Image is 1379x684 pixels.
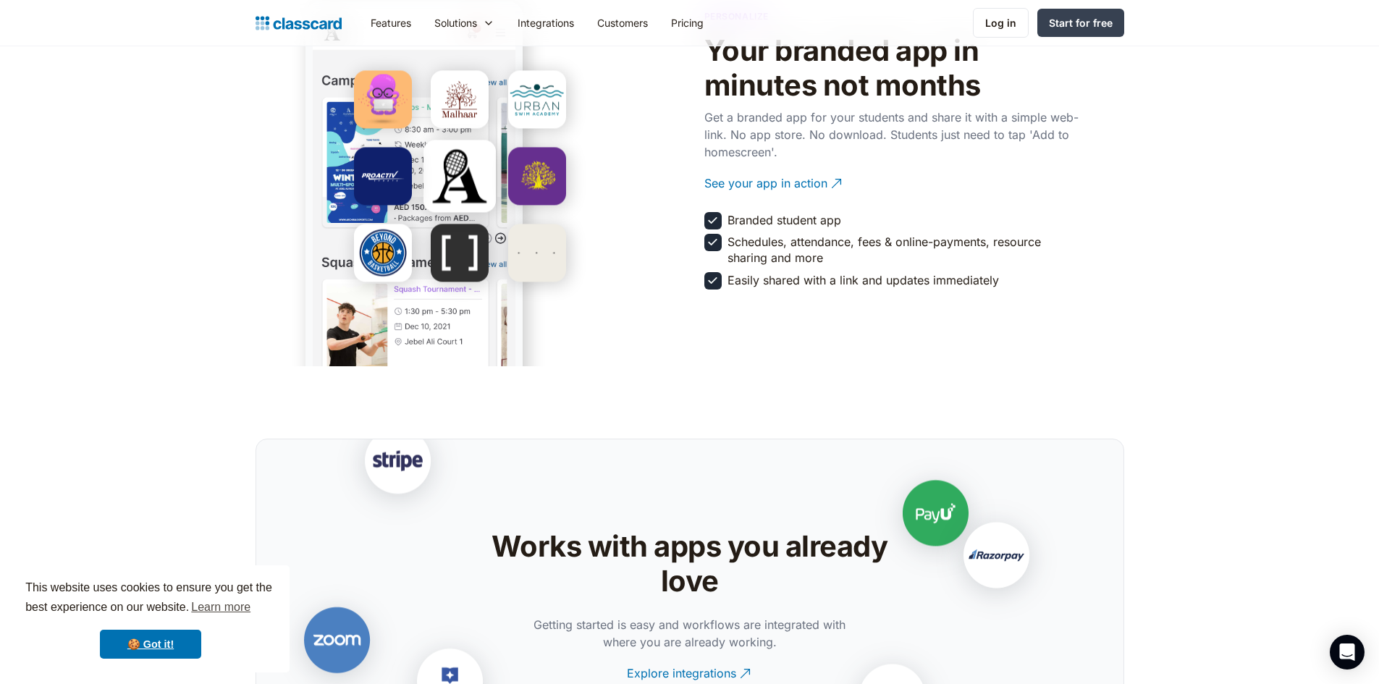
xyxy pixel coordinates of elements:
[423,7,506,39] div: Solutions
[506,7,586,39] a: Integrations
[527,616,853,651] p: Getting started is easy and workflows are integrated with where you are already working.
[325,392,470,537] img: Stripe Logo
[924,487,1068,632] img: Razorpay Logo
[305,1,523,438] img: Student App Mock
[728,234,1078,266] div: Schedules, attendance, fees & online-payments, resource sharing and more
[460,529,919,599] h2: Works with apps you already love
[189,596,253,618] a: learn more about cookies
[973,8,1029,38] a: Log in
[704,164,1081,203] a: See your app in action
[728,212,841,228] div: Branded student app
[12,565,290,672] div: cookieconsent
[359,7,423,39] a: Features
[1037,9,1124,37] a: Start for free
[256,13,342,33] a: home
[434,15,477,30] div: Solutions
[985,15,1016,30] div: Log in
[863,444,1008,589] img: PayU logo
[586,7,659,39] a: Customers
[659,7,715,39] a: Pricing
[627,654,736,682] div: Explore integrations
[704,164,827,192] div: See your app in action
[25,579,276,618] span: This website uses cookies to ensure you get the best experience on our website.
[704,109,1081,161] p: Get a branded app for your students and share it with a simple web-link. No app store. No downloa...
[1049,15,1113,30] div: Start for free
[728,272,999,288] div: Easily shared with a link and updates immediately
[100,630,201,659] a: dismiss cookie message
[1330,635,1365,670] div: Open Intercom Messenger
[704,33,1081,103] h2: Your branded app in minutes not months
